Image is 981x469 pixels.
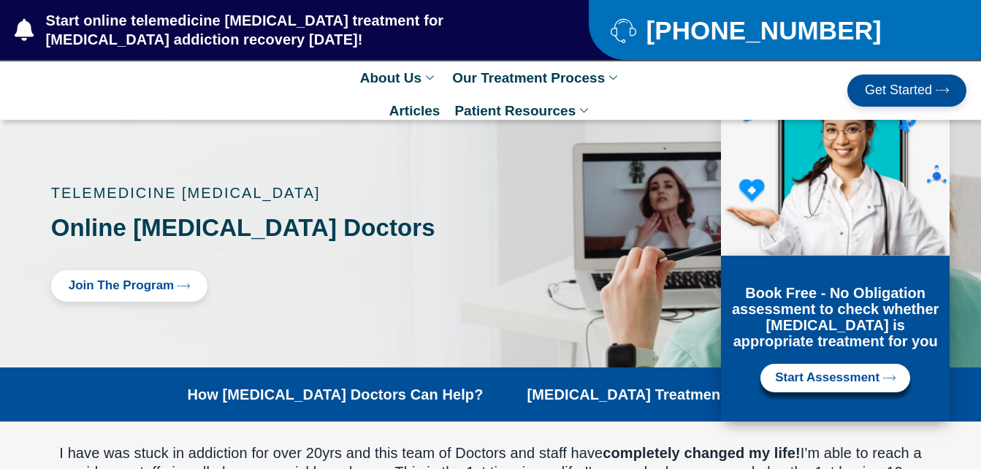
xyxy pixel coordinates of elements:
a: Start Assessment [760,364,910,392]
a: Join The Program [51,270,208,302]
h1: Online [MEDICAL_DATA] Doctors [51,215,463,241]
a: Start online telemedicine [MEDICAL_DATA] treatment for [MEDICAL_DATA] addiction recovery [DATE]! [15,11,530,49]
span: Get Started [865,83,932,98]
a: Our Treatment Process [445,61,628,94]
a: [PHONE_NUMBER] [611,18,944,43]
div: Click here to Join Suboxone Treatment Program with our Top Rated Online Suboxone Doctors [51,270,463,302]
a: Get Started [847,75,966,107]
span: Start online telemedicine [MEDICAL_DATA] treatment for [MEDICAL_DATA] addiction recovery [DATE]! [42,11,530,49]
a: [MEDICAL_DATA] Treatment Process [527,386,787,403]
h3: Book Free - No Obligation assessment to check whether [MEDICAL_DATA] is appropriate treatment for... [728,285,942,349]
p: TELEMEDICINE [MEDICAL_DATA] [51,186,463,200]
span: Start Assessment [775,371,879,385]
a: Articles [382,94,448,127]
a: Patient Resources [447,94,599,127]
span: [PHONE_NUMBER] [643,21,882,39]
a: About Us [353,61,445,94]
img: Online Suboxone Treatment - Opioid Addiction Treatment using phone [721,40,950,256]
span: Join The Program [69,279,175,293]
b: completely changed my life! [603,445,801,461]
a: How [MEDICAL_DATA] Doctors Can Help? [187,386,483,403]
